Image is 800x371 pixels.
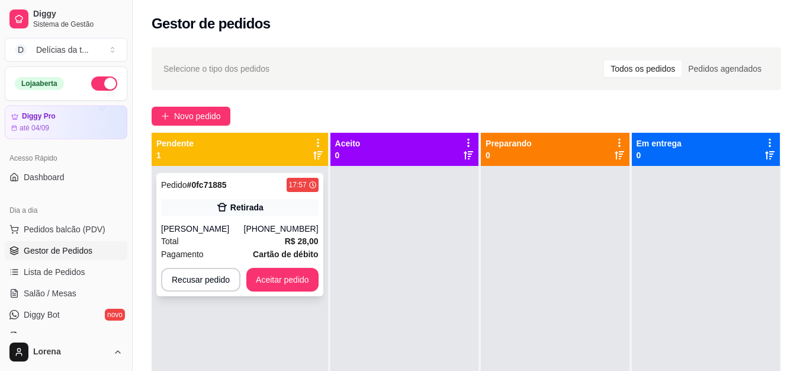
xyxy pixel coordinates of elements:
button: Aceitar pedido [246,268,319,292]
span: Diggy [33,9,123,20]
div: [PERSON_NAME] [161,223,244,235]
span: Salão / Mesas [24,287,76,299]
p: 1 [156,149,194,161]
a: KDS [5,327,127,346]
div: Acesso Rápido [5,149,127,168]
div: Pedidos agendados [682,60,768,77]
span: Pedidos balcão (PDV) [24,223,105,235]
div: Loja aberta [15,77,64,90]
a: DiggySistema de Gestão [5,5,127,33]
span: Lorena [33,347,108,357]
strong: Cartão de débito [253,250,318,259]
h2: Gestor de pedidos [152,14,271,33]
p: Aceito [335,137,361,149]
span: plus [161,112,169,120]
strong: R$ 28,00 [285,236,319,246]
button: Lorena [5,338,127,366]
span: Diggy Bot [24,309,60,321]
a: Gestor de Pedidos [5,241,127,260]
div: Delícias da t ... [36,44,89,56]
a: Diggy Proaté 04/09 [5,105,127,139]
p: Preparando [486,137,532,149]
a: Diggy Botnovo [5,305,127,324]
span: Dashboard [24,171,65,183]
button: Novo pedido [152,107,230,126]
a: Salão / Mesas [5,284,127,303]
div: 17:57 [289,180,307,190]
span: Pedido [161,180,187,190]
span: Total [161,235,179,248]
article: até 04/09 [20,123,49,133]
div: [PHONE_NUMBER] [244,223,319,235]
div: Retirada [230,202,264,213]
span: Selecione o tipo dos pedidos [163,62,269,75]
p: 0 [486,149,532,161]
span: Gestor de Pedidos [24,245,92,257]
span: KDS [24,330,41,342]
button: Alterar Status [91,76,117,91]
button: Pedidos balcão (PDV) [5,220,127,239]
span: D [15,44,27,56]
p: Em entrega [637,137,682,149]
p: 0 [637,149,682,161]
article: Diggy Pro [22,112,56,121]
div: Todos os pedidos [604,60,682,77]
span: Pagamento [161,248,204,261]
button: Recusar pedido [161,268,240,292]
strong: # 0fc71885 [187,180,227,190]
a: Dashboard [5,168,127,187]
button: Select a team [5,38,127,62]
a: Lista de Pedidos [5,263,127,282]
span: Novo pedido [174,110,221,123]
span: Lista de Pedidos [24,266,85,278]
span: Sistema de Gestão [33,20,123,29]
p: Pendente [156,137,194,149]
div: Dia a dia [5,201,127,220]
p: 0 [335,149,361,161]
